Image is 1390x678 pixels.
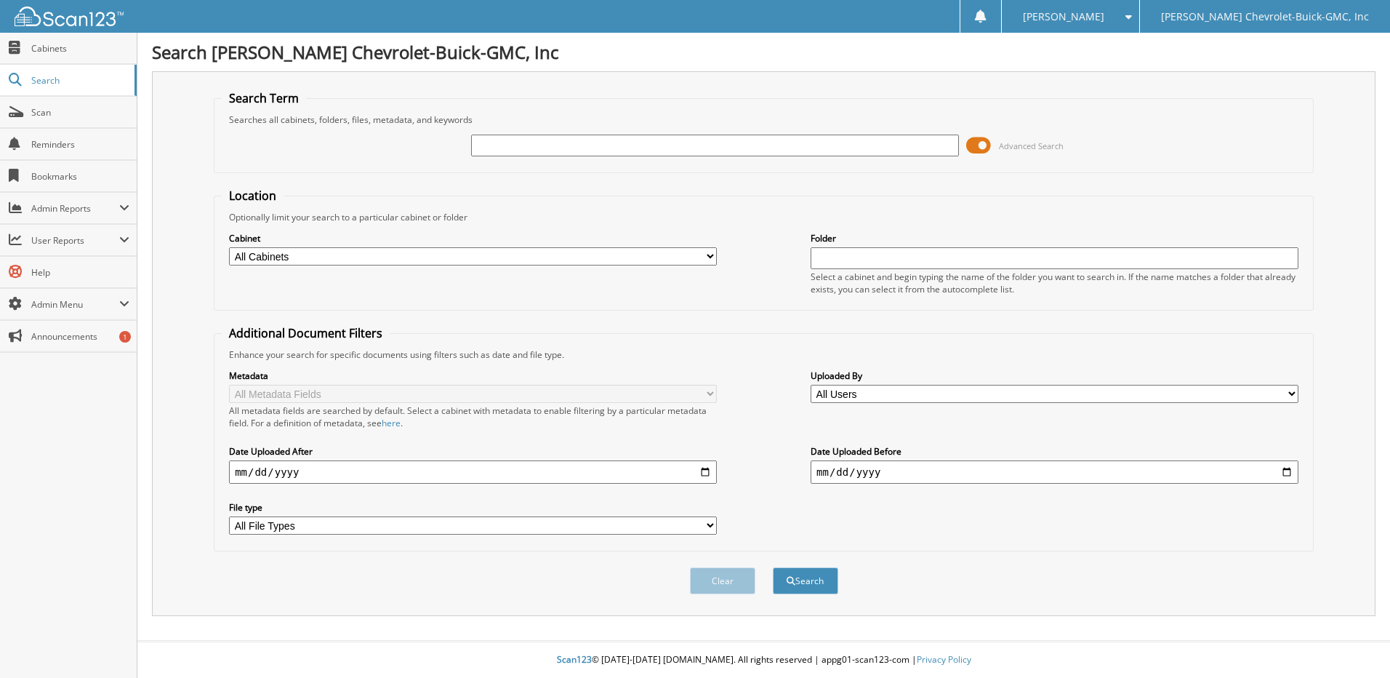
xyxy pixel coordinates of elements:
[31,330,129,343] span: Announcements
[811,445,1298,458] label: Date Uploaded Before
[999,140,1064,151] span: Advanced Search
[382,417,401,429] a: here
[222,325,390,341] legend: Additional Document Filters
[222,90,306,106] legend: Search Term
[15,7,124,26] img: scan123-logo-white.svg
[137,642,1390,678] div: © [DATE]-[DATE] [DOMAIN_NAME]. All rights reserved | appg01-scan123-com |
[229,370,717,382] label: Metadata
[31,106,129,119] span: Scan
[690,567,755,594] button: Clear
[222,348,1306,361] div: Enhance your search for specific documents using filters such as date and file type.
[811,370,1298,382] label: Uploaded By
[557,653,592,666] span: Scan123
[222,188,284,204] legend: Location
[229,501,717,514] label: File type
[31,202,119,215] span: Admin Reports
[1161,12,1369,21] span: [PERSON_NAME] Chevrolet-Buick-GMC, Inc
[31,42,129,55] span: Cabinets
[222,211,1306,223] div: Optionally limit your search to a particular cabinet or folder
[229,232,717,244] label: Cabinet
[1023,12,1104,21] span: [PERSON_NAME]
[119,331,131,343] div: 1
[31,234,119,247] span: User Reports
[222,113,1306,126] div: Searches all cabinets, folders, files, metadata, and keywords
[152,40,1375,64] h1: Search [PERSON_NAME] Chevrolet-Buick-GMC, Inc
[811,460,1298,484] input: end
[31,298,119,311] span: Admin Menu
[229,404,717,429] div: All metadata fields are searched by default. Select a cabinet with metadata to enable filtering b...
[811,232,1298,244] label: Folder
[31,266,129,279] span: Help
[773,567,838,594] button: Search
[31,170,129,183] span: Bookmarks
[31,74,127,87] span: Search
[811,271,1298,295] div: Select a cabinet and begin typing the name of the folder you want to search in. If the name match...
[31,138,129,151] span: Reminders
[917,653,971,666] a: Privacy Policy
[229,445,717,458] label: Date Uploaded After
[1317,608,1390,678] iframe: Chat Widget
[229,460,717,484] input: start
